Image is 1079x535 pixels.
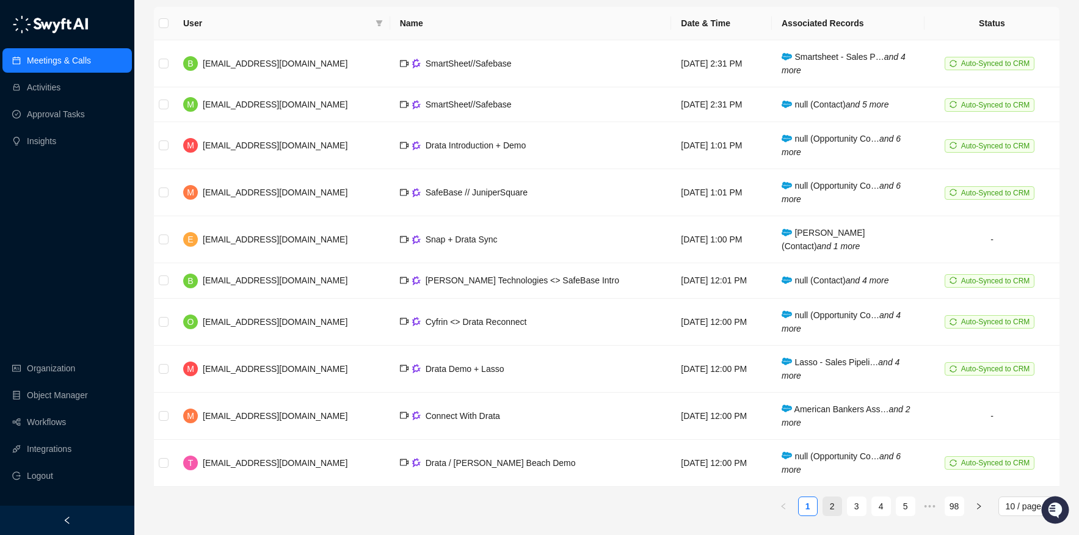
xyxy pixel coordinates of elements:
td: [DATE] 12:00 PM [671,346,772,393]
td: [DATE] 12:00 PM [671,393,772,440]
span: video-camera [400,458,409,467]
span: [PERSON_NAME] (Contact) [782,228,865,251]
span: video-camera [400,188,409,197]
span: video-camera [400,141,409,150]
td: [DATE] 12:00 PM [671,299,772,346]
span: [EMAIL_ADDRESS][DOMAIN_NAME] [203,140,347,150]
a: Organization [27,356,75,380]
a: Integrations [27,437,71,461]
td: [DATE] 1:01 PM [671,122,772,169]
a: 1 [799,497,817,515]
span: User [183,16,371,30]
a: 2 [823,497,841,515]
span: null (Opportunity Co… [782,134,901,157]
td: [DATE] 1:01 PM [671,169,772,216]
img: Swyft AI [12,12,37,37]
span: Drata / [PERSON_NAME] Beach Demo [426,458,576,468]
div: We're available if you need us! [42,123,154,133]
a: 4 [872,497,890,515]
img: gong-Dwh8HbPa.png [412,235,421,244]
img: 5124521997842_fc6d7dfcefe973c2e489_88.png [12,111,34,133]
span: Auto-Synced to CRM [961,277,1030,285]
span: Auto-Synced to CRM [961,101,1030,109]
span: video-camera [400,411,409,420]
span: T [188,456,194,470]
span: SmartSheet//Safebase [426,59,512,68]
i: and 1 more [817,241,860,251]
span: SmartSheet//Safebase [426,100,512,109]
span: 10 / page [1006,497,1052,515]
span: Drata Demo + Lasso [426,364,504,374]
span: sync [950,365,957,373]
span: [EMAIL_ADDRESS][DOMAIN_NAME] [203,458,347,468]
span: Status [67,171,94,183]
td: [DATE] 2:31 PM [671,40,772,87]
i: and 4 more [846,275,889,285]
span: sync [950,459,957,467]
div: 📶 [55,172,65,182]
span: video-camera [400,276,409,285]
span: [PERSON_NAME] Technologies <> SafeBase Intro [426,275,619,285]
img: gong-Dwh8HbPa.png [412,188,421,197]
span: sync [950,189,957,196]
a: 📶Status [50,166,99,188]
a: Workflows [27,410,66,434]
span: Auto-Synced to CRM [961,142,1030,150]
span: sync [950,101,957,108]
span: sync [950,142,957,149]
span: sync [950,60,957,67]
th: Date & Time [671,7,772,40]
span: Smartsheet - Sales P… [782,52,906,75]
a: Insights [27,129,56,153]
span: Auto-Synced to CRM [961,459,1030,467]
img: gong-Dwh8HbPa.png [412,411,421,420]
span: null (Opportunity Co… [782,310,901,333]
img: gong-Dwh8HbPa.png [412,317,421,326]
span: M [187,362,194,376]
li: 5 [896,497,915,516]
a: Approval Tasks [27,102,85,126]
span: video-camera [400,100,409,109]
th: Name [390,7,672,40]
td: [DATE] 12:01 PM [671,263,772,298]
span: SafeBase // JuniperSquare [426,187,528,197]
div: Start new chat [42,111,200,123]
td: [DATE] 12:00 PM [671,440,772,487]
td: [DATE] 1:00 PM [671,216,772,263]
span: E [187,233,193,246]
span: [EMAIL_ADDRESS][DOMAIN_NAME] [203,411,347,421]
td: - [925,393,1059,440]
th: Status [925,7,1059,40]
span: video-camera [400,364,409,373]
span: Auto-Synced to CRM [961,59,1030,68]
img: logo-05li4sbe.png [12,15,89,34]
span: [EMAIL_ADDRESS][DOMAIN_NAME] [203,100,347,109]
a: 📚Docs [7,166,50,188]
span: Pylon [122,201,148,210]
i: and 6 more [782,181,901,204]
span: null (Opportunity Co… [782,181,901,204]
span: null (Contact) [782,275,888,285]
span: [EMAIL_ADDRESS][DOMAIN_NAME] [203,275,347,285]
li: Previous Page [774,497,793,516]
span: [EMAIL_ADDRESS][DOMAIN_NAME] [203,364,347,374]
span: M [187,98,194,111]
span: M [187,139,194,152]
span: Cyfrin <> Drata Reconnect [426,317,527,327]
i: and 4 more [782,52,906,75]
li: 3 [847,497,866,516]
i: and 2 more [782,404,910,428]
a: 98 [945,497,964,515]
span: M [187,409,194,423]
i: and 4 more [782,310,901,333]
span: filter [373,14,385,32]
a: 3 [848,497,866,515]
li: 98 [945,497,964,516]
h2: How can we help? [12,68,222,88]
span: logout [12,471,21,480]
span: B [187,57,193,70]
i: and 6 more [782,134,901,157]
li: Next Page [969,497,989,516]
span: video-camera [400,317,409,326]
